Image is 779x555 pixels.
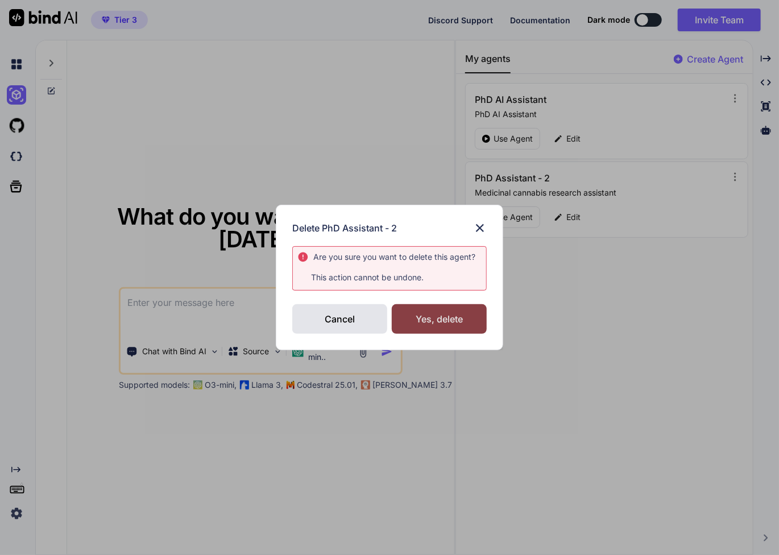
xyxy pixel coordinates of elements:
[447,252,471,262] span: agent
[292,221,397,235] h3: Delete PhD Assistant - 2
[392,304,487,334] div: Yes, delete
[292,304,387,334] div: Cancel
[473,221,487,235] img: close
[313,251,475,263] div: Are you sure you want to delete this ?
[297,272,486,283] p: This action cannot be undone.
